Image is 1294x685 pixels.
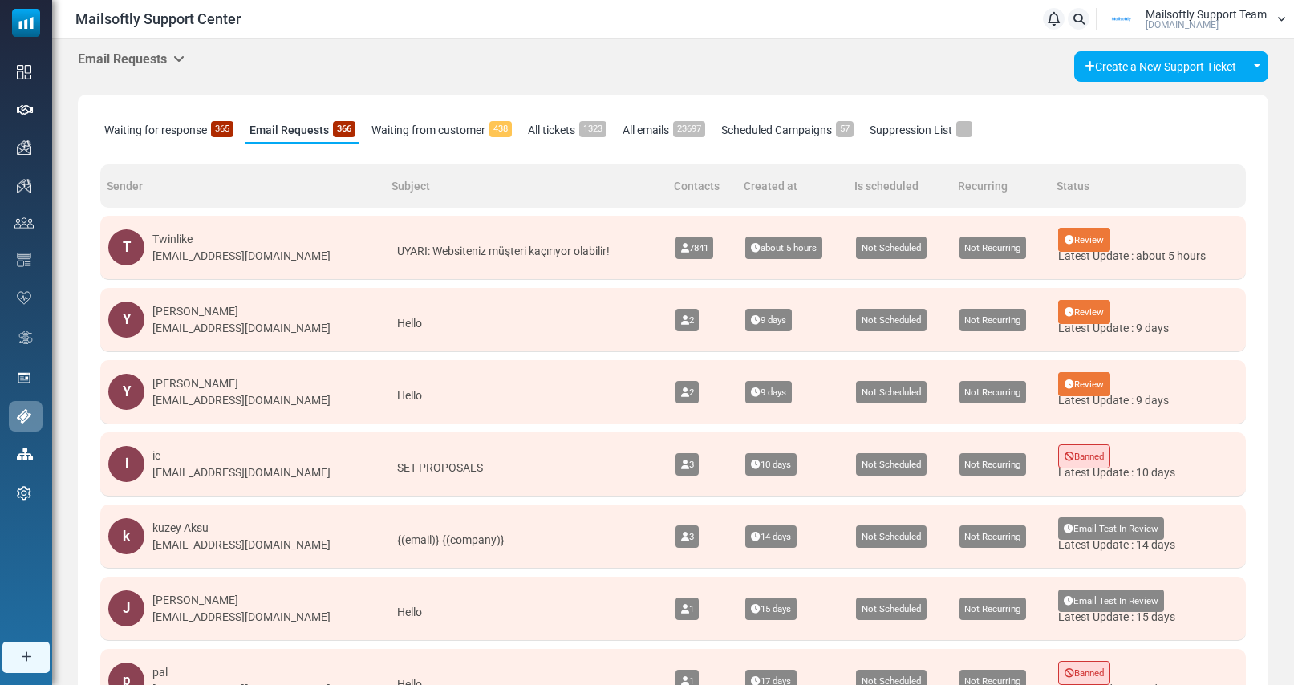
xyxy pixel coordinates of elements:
span: 10 days [745,453,797,476]
th: Recurring [951,164,1051,208]
a: Waiting for response365 [100,117,237,144]
span: [DOMAIN_NAME] [1146,20,1219,30]
img: email-templates-icon.svg [17,253,31,267]
span: Not Scheduled [856,237,927,259]
span: UYARI: Websiteniz müşteri kaçırıyor olabilir! [397,245,610,257]
td: Latest Update : 9 days [1050,360,1246,424]
span: 3 [675,525,700,548]
a: All tickets1323 [524,117,610,144]
span: 365 [211,121,233,137]
img: settings-icon.svg [17,486,31,501]
span: SET PROPOSALS [397,461,483,474]
a: Create a New Support Ticket [1074,51,1247,82]
span: 9 days [745,381,792,403]
span: 2 [675,381,700,403]
span: 9 days [745,309,792,331]
span: Email Test In Review [1058,590,1164,612]
span: 1 [675,598,700,620]
a: Suppression List [866,117,976,144]
div: Y [108,302,144,338]
th: Created at [737,164,848,208]
a: Email Requests366 [245,117,359,144]
span: 57 [836,121,854,137]
span: Not Scheduled [856,309,927,331]
th: Sender [100,164,385,208]
img: contacts-icon.svg [14,217,34,229]
span: Email Test In Review [1058,517,1164,540]
img: User Logo [1101,7,1142,31]
span: 1323 [579,121,606,137]
div: J [108,590,144,626]
td: Latest Update : 14 days [1050,505,1246,569]
span: about 5 hours [745,237,822,259]
div: [EMAIL_ADDRESS][DOMAIN_NAME] [152,609,331,626]
img: support-icon-active.svg [17,409,31,424]
a: All emails23697 [619,117,709,144]
div: [EMAIL_ADDRESS][DOMAIN_NAME] [152,537,331,553]
span: Not Recurring [959,237,1027,259]
img: campaigns-icon.png [17,179,31,193]
span: Not Scheduled [856,525,927,548]
span: Review [1058,300,1110,324]
span: Not Recurring [959,598,1027,620]
span: 3 [675,453,700,476]
div: ic [152,448,331,464]
span: 14 days [745,525,797,548]
div: [PERSON_NAME] [152,303,331,320]
td: Latest Update : 15 days [1050,577,1246,641]
span: 7841 [675,237,714,259]
span: Not Scheduled [856,381,927,403]
span: Banned [1058,444,1110,468]
img: campaigns-icon.png [17,140,31,155]
td: Latest Update : about 5 hours [1050,216,1246,280]
a: Waiting from customer438 [367,117,516,144]
span: Hello [397,317,422,330]
div: i [108,446,144,482]
h5: Email Requests [78,51,185,67]
a: User Logo Mailsoftly Support Team [DOMAIN_NAME] [1101,7,1286,31]
td: Latest Update : 9 days [1050,288,1246,352]
span: Review [1058,228,1110,252]
div: T [108,229,144,265]
span: Not Recurring [959,381,1027,403]
div: [EMAIL_ADDRESS][DOMAIN_NAME] [152,248,331,265]
div: Y [108,374,144,410]
img: workflow.svg [17,329,34,347]
span: Not Recurring [959,525,1027,548]
span: Hello [397,606,422,618]
th: Is scheduled [848,164,951,208]
div: [PERSON_NAME] [152,375,331,392]
span: 15 days [745,598,797,620]
div: [EMAIL_ADDRESS][DOMAIN_NAME] [152,392,331,409]
img: domain-health-icon.svg [17,291,31,304]
img: mailsoftly_icon_blue_white.svg [12,9,40,37]
div: kuzey Aksu [152,520,331,537]
th: Status [1050,164,1246,208]
span: {(email)} {(company)} [397,533,505,546]
span: Hello [397,389,422,402]
span: 23697 [673,121,705,137]
th: Subject [385,164,667,208]
th: Contacts [667,164,737,208]
td: Latest Update : 10 days [1050,432,1246,497]
div: k [108,518,144,554]
span: Not Recurring [959,309,1027,331]
div: pal [152,664,331,681]
span: Not Recurring [959,453,1027,476]
div: [PERSON_NAME] [152,592,331,609]
span: 2 [675,309,700,331]
span: Review [1058,372,1110,396]
span: Not Scheduled [856,598,927,620]
img: landing_pages.svg [17,371,31,385]
span: Not Scheduled [856,453,927,476]
span: 438 [489,121,512,137]
span: Mailsoftly Support Team [1146,9,1267,20]
span: 366 [333,121,355,137]
a: Scheduled Campaigns57 [717,117,858,144]
div: [EMAIL_ADDRESS][DOMAIN_NAME] [152,464,331,481]
div: [EMAIL_ADDRESS][DOMAIN_NAME] [152,320,331,337]
img: dashboard-icon.svg [17,65,31,79]
div: Twinlike [152,231,331,248]
span: Mailsoftly Support Center [75,8,241,30]
span: Banned [1058,661,1110,685]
